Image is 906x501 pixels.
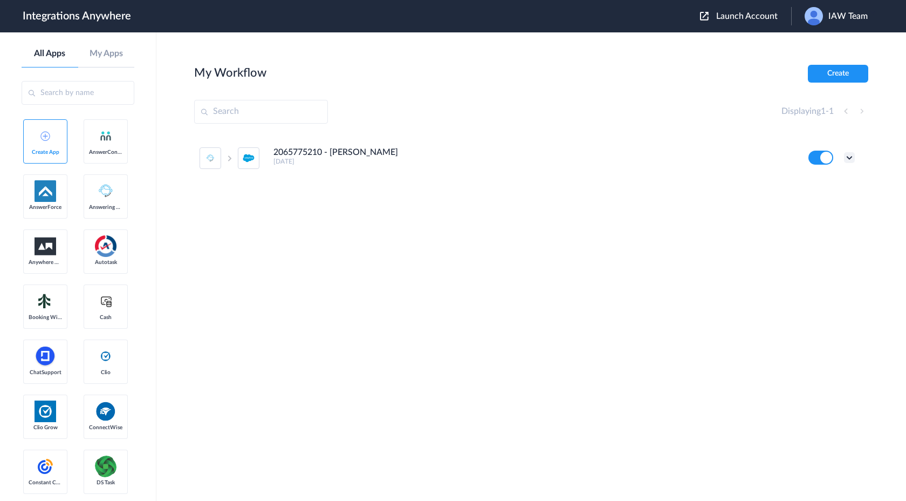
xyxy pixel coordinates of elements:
[821,107,826,116] span: 1
[29,479,62,486] span: Constant Contact
[35,456,56,477] img: constant-contact.svg
[89,424,122,431] span: ConnectWise
[29,149,62,155] span: Create App
[828,11,868,22] span: IAW Team
[89,479,122,486] span: DS Task
[781,106,834,117] h4: Displaying -
[99,130,112,143] img: answerconnect-logo.svg
[29,259,62,266] span: Anywhere Works
[29,369,62,376] span: ChatSupport
[273,147,398,158] h4: 2065775210 - [PERSON_NAME]
[35,180,56,202] img: af-app-logo.svg
[23,10,131,23] h1: Integrations Anywhere
[700,12,709,21] img: launch-acct-icon.svg
[700,11,791,22] button: Launch Account
[95,456,116,477] img: distributedSource.png
[89,149,122,155] span: AnswerConnect
[716,12,778,21] span: Launch Account
[22,49,78,59] a: All Apps
[89,204,122,211] span: Answering Service
[35,346,56,367] img: chatsupport-icon.svg
[89,369,122,376] span: Clio
[40,131,50,141] img: add-icon.svg
[194,66,266,80] h2: My Workflow
[194,100,328,124] input: Search
[89,314,122,321] span: Cash
[89,259,122,266] span: Autotask
[95,401,116,422] img: connectwise.png
[35,292,56,311] img: Setmore_Logo.svg
[35,238,56,255] img: aww.png
[29,424,62,431] span: Clio Grow
[95,180,116,202] img: Answering_service.png
[22,81,134,105] input: Search by name
[29,204,62,211] span: AnswerForce
[95,235,116,257] img: autotask.png
[29,314,62,321] span: Booking Widget
[35,401,56,422] img: Clio.jpg
[99,295,113,308] img: cash-logo.svg
[805,7,823,25] img: user.png
[808,65,868,83] button: Create
[273,158,794,165] h5: [DATE]
[78,49,135,59] a: My Apps
[99,350,112,363] img: clio-logo.svg
[829,107,834,116] span: 1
